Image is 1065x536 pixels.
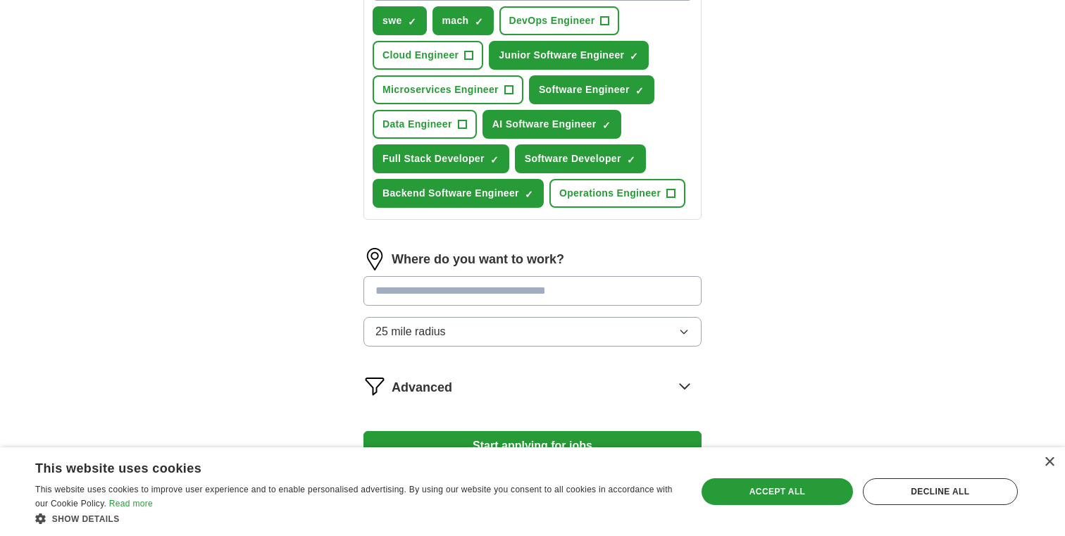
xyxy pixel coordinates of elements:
[382,48,459,63] span: Cloud Engineer
[499,48,624,63] span: Junior Software Engineer
[442,13,469,28] span: mach
[408,16,416,27] span: ✓
[559,186,661,201] span: Operations Engineer
[382,186,519,201] span: Backend Software Engineer
[490,154,499,166] span: ✓
[525,189,533,200] span: ✓
[52,514,120,524] span: Show details
[392,378,452,397] span: Advanced
[432,6,494,35] button: mach✓
[525,151,621,166] span: Software Developer
[602,120,611,131] span: ✓
[373,179,544,208] button: Backend Software Engineer✓
[373,6,427,35] button: swe✓
[373,75,523,104] button: Microservices Engineer
[363,431,702,461] button: Start applying for jobs
[109,499,153,509] a: Read more, opens a new window
[635,85,644,96] span: ✓
[499,6,620,35] button: DevOps Engineer
[382,117,452,132] span: Data Engineer
[509,13,595,28] span: DevOps Engineer
[539,82,630,97] span: Software Engineer
[482,110,621,139] button: AI Software Engineer✓
[549,179,685,208] button: Operations Engineer
[373,110,477,139] button: Data Engineer
[382,82,499,97] span: Microservices Engineer
[375,323,446,340] span: 25 mile radius
[373,41,483,70] button: Cloud Engineer
[363,317,702,347] button: 25 mile radius
[863,478,1018,505] div: Decline all
[475,16,483,27] span: ✓
[363,375,386,397] img: filter
[627,154,635,166] span: ✓
[529,75,654,104] button: Software Engineer✓
[1044,457,1054,468] div: Close
[382,13,402,28] span: swe
[630,51,638,62] span: ✓
[515,144,646,173] button: Software Developer✓
[492,117,597,132] span: AI Software Engineer
[382,151,485,166] span: Full Stack Developer
[35,485,673,509] span: This website uses cookies to improve user experience and to enable personalised advertising. By u...
[35,511,677,525] div: Show details
[373,144,509,173] button: Full Stack Developer✓
[35,456,642,477] div: This website uses cookies
[489,41,649,70] button: Junior Software Engineer✓
[363,248,386,270] img: location.png
[392,250,564,269] label: Where do you want to work?
[702,478,852,505] div: Accept all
